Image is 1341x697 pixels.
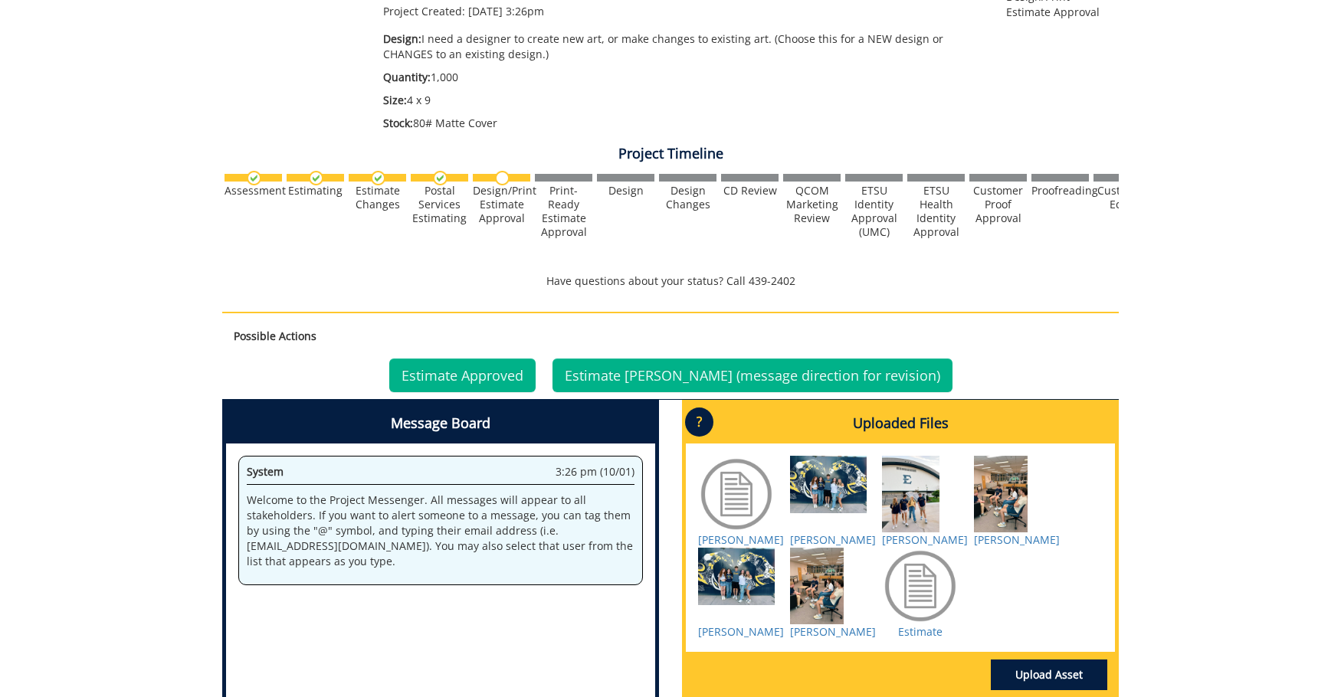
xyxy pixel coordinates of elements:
div: Design/Print Estimate Approval [473,184,530,225]
div: Design Changes [659,184,716,211]
div: QCOM Marketing Review [783,184,841,225]
a: Estimate [898,624,943,639]
span: Project Created: [383,4,465,18]
p: Welcome to the Project Messenger. All messages will appear to all stakeholders. If you want to al... [247,492,634,569]
span: System [247,464,284,479]
div: ETSU Identity Approval (UMC) [845,184,903,239]
div: Estimate Changes [349,184,406,211]
img: checkmark [247,171,261,185]
p: 4 x 9 [383,93,983,108]
a: [PERSON_NAME] [790,624,876,639]
p: 1,000 [383,70,983,85]
a: [PERSON_NAME] [698,624,784,639]
strong: Possible Actions [234,329,316,343]
a: Estimate Approved [389,358,536,392]
span: [DATE] 3:26pm [468,4,544,18]
a: [PERSON_NAME] [974,532,1060,547]
a: [PERSON_NAME] [698,532,784,547]
p: Have questions about your status? Call 439-2402 [222,273,1119,289]
div: Assessment [225,184,282,198]
div: Estimating [287,184,344,198]
img: checkmark [433,171,448,185]
p: I need a designer to create new art, or make changes to existing art. (Choose this for a NEW desi... [383,31,983,62]
h4: Project Timeline [222,146,1119,162]
a: [PERSON_NAME] [882,532,968,547]
a: [PERSON_NAME] [790,532,876,547]
div: Proofreading [1031,184,1089,198]
a: Estimate [PERSON_NAME] (message direction for revision) [552,358,952,392]
span: Quantity: [383,70,431,84]
h4: Message Board [226,404,655,443]
div: Customer Proof Approval [969,184,1027,225]
div: ETSU Health Identity Approval [907,184,965,239]
p: 80# Matte Cover [383,116,983,131]
div: CD Review [721,184,779,198]
img: checkmark [309,171,323,185]
h4: Uploaded Files [686,404,1115,443]
div: Print-Ready Estimate Approval [535,184,592,239]
img: checkmark [371,171,385,185]
img: no [495,171,510,185]
div: Design [597,184,654,198]
span: 3:26 pm (10/01) [556,464,634,479]
span: Design: [383,31,421,46]
div: Postal Services Estimating [411,184,468,225]
p: ? [685,407,713,437]
a: Upload Asset [991,659,1107,690]
span: Stock: [383,116,413,130]
span: Size: [383,93,407,107]
div: Customer Edits [1093,184,1151,211]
